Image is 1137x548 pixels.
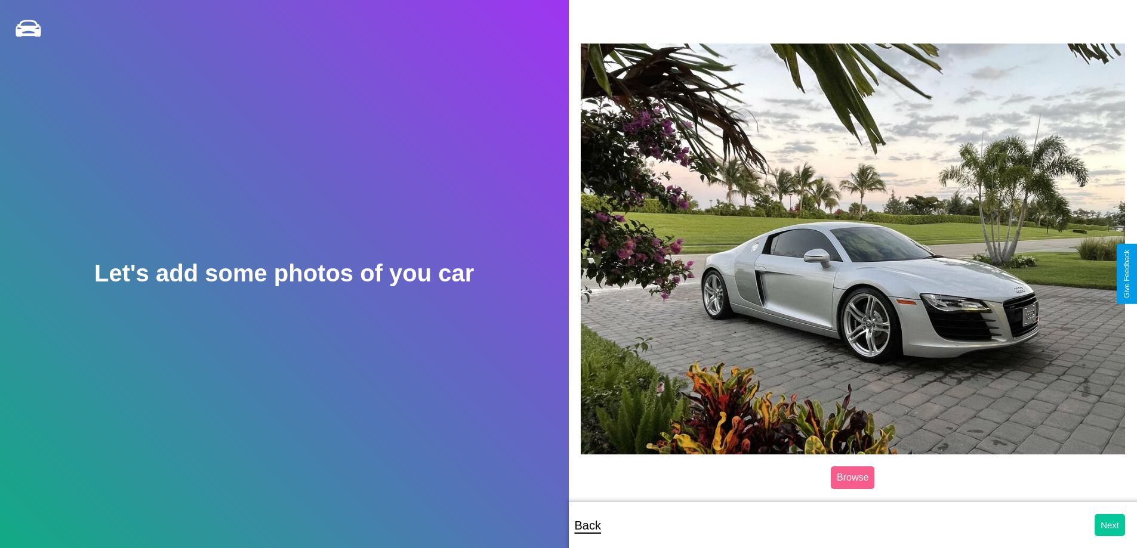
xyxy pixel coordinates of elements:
[1095,514,1125,536] button: Next
[581,44,1126,454] img: posted
[1123,250,1131,298] div: Give Feedback
[94,260,474,287] h2: Let's add some photos of you car
[575,515,601,536] p: Back
[831,466,874,489] label: Browse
